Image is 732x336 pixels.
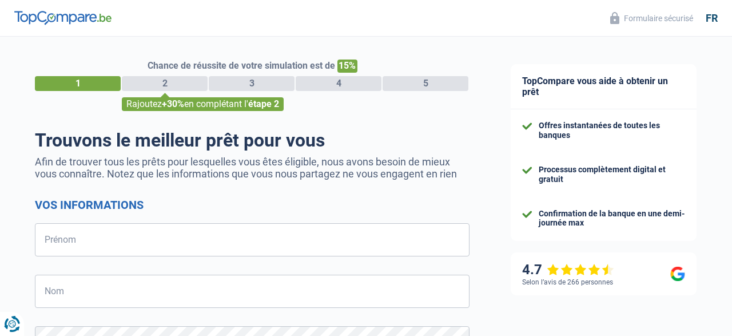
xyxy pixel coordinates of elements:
[522,278,613,286] div: Selon l’avis de 266 personnes
[539,165,685,184] div: Processus complètement digital et gratuit
[522,262,614,278] div: 4.7
[539,121,685,140] div: Offres instantanées de toutes les banques
[511,64,697,109] div: TopCompare vous aide à obtenir un prêt
[706,12,718,25] div: fr
[248,98,279,109] span: étape 2
[539,209,685,228] div: Confirmation de la banque en une demi-journée max
[35,198,470,212] h2: Vos informations
[35,76,121,91] div: 1
[14,11,112,25] img: TopCompare Logo
[209,76,295,91] div: 3
[603,9,700,27] button: Formulaire sécurisé
[122,97,284,111] div: Rajoutez en complétant l'
[35,156,470,180] p: Afin de trouver tous les prêts pour lesquelles vous êtes éligible, nous avons besoin de mieux vou...
[122,76,208,91] div: 2
[162,98,184,109] span: +30%
[148,60,335,71] span: Chance de réussite de votre simulation est de
[383,76,468,91] div: 5
[337,60,357,73] span: 15%
[35,129,470,151] h1: Trouvons le meilleur prêt pour vous
[296,76,381,91] div: 4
